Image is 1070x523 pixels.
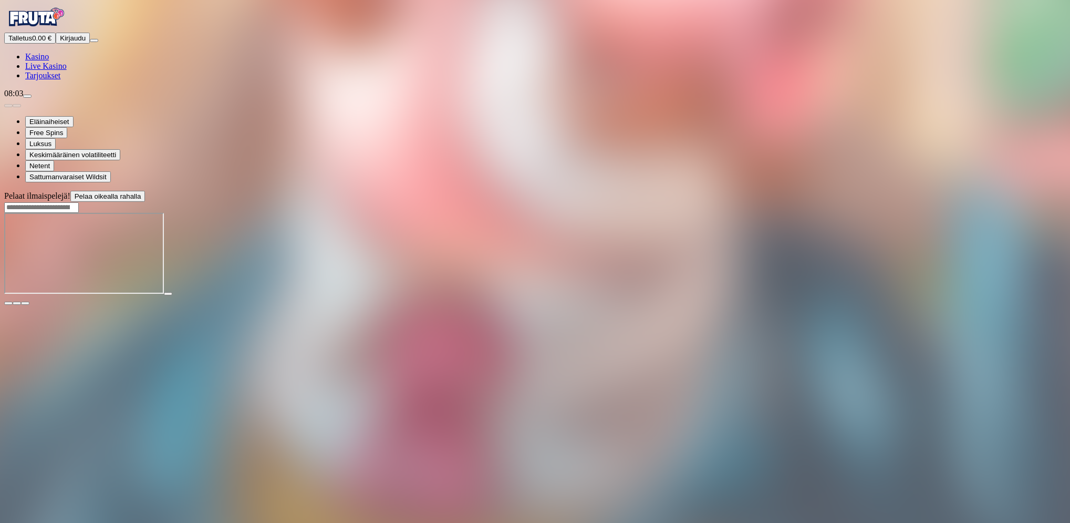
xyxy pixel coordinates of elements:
div: Pelaat ilmaispelejä! [4,191,1066,202]
span: Talletus [8,34,32,42]
input: Search [4,202,79,213]
button: live-chat [23,95,32,98]
nav: Primary [4,4,1066,80]
span: Tarjoukset [25,71,60,80]
span: Luksus [29,140,51,148]
span: Eläinaiheiset [29,118,69,126]
iframe: Piggy Riches [4,213,164,294]
span: 0.00 € [32,34,51,42]
button: menu [90,39,98,42]
button: close icon [4,302,13,305]
span: Netent [29,162,50,170]
button: chevron-down icon [13,302,21,305]
button: prev slide [4,104,13,107]
a: Fruta [4,23,67,32]
button: Talletusplus icon0.00 € [4,33,56,44]
span: Free Spins [29,129,63,137]
a: diamond iconKasino [25,52,49,61]
span: Keskimääräinen volatiliteetti [29,151,116,159]
button: Sattumanvaraiset Wildsit [25,171,111,182]
button: Keskimääräinen volatiliteetti [25,149,120,160]
button: Eläinaiheiset [25,116,74,127]
span: 08:03 [4,89,23,98]
span: Kirjaudu [60,34,86,42]
button: fullscreen icon [21,302,29,305]
button: next slide [13,104,21,107]
button: Kirjaudu [56,33,90,44]
button: Free Spins [25,127,67,138]
button: Netent [25,160,54,171]
a: poker-chip iconLive Kasino [25,61,67,70]
button: Luksus [25,138,56,149]
button: Pelaa oikealla rahalla [70,191,146,202]
span: Live Kasino [25,61,67,70]
span: Sattumanvaraiset Wildsit [29,173,107,181]
span: Pelaa oikealla rahalla [75,192,141,200]
a: gift-inverted iconTarjoukset [25,71,60,80]
img: Fruta [4,4,67,30]
button: play icon [164,292,172,295]
span: Kasino [25,52,49,61]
